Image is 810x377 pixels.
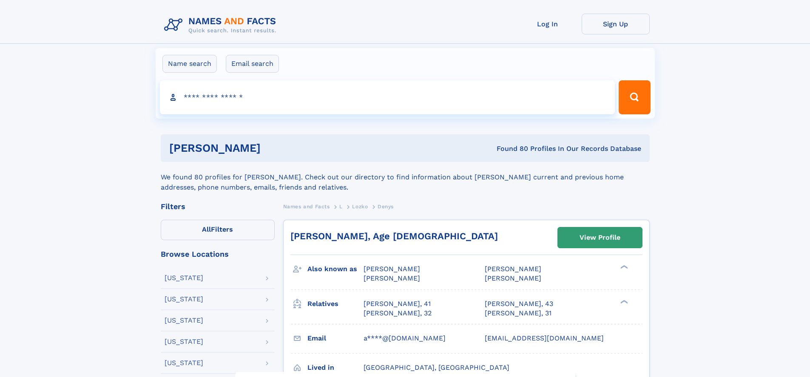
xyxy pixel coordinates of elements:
label: Filters [161,220,275,240]
span: [EMAIL_ADDRESS][DOMAIN_NAME] [485,334,604,342]
label: Name search [162,55,217,73]
div: [US_STATE] [165,338,203,345]
span: L [339,204,343,210]
h3: Email [307,331,364,346]
div: Filters [161,203,275,210]
div: We found 80 profiles for [PERSON_NAME]. Check out our directory to find information about [PERSON... [161,162,650,193]
a: Log In [514,14,582,34]
div: [US_STATE] [165,275,203,281]
a: [PERSON_NAME], Age [DEMOGRAPHIC_DATA] [290,231,498,241]
a: View Profile [558,227,642,248]
h3: Relatives [307,297,364,311]
span: [PERSON_NAME] [364,274,420,282]
a: Sign Up [582,14,650,34]
span: [GEOGRAPHIC_DATA], [GEOGRAPHIC_DATA] [364,363,509,371]
a: [PERSON_NAME], 32 [364,309,432,318]
a: [PERSON_NAME], 43 [485,299,553,309]
a: Names and Facts [283,201,330,212]
div: ❯ [618,299,628,304]
h3: Lived in [307,360,364,375]
h3: Also known as [307,262,364,276]
label: Email search [226,55,279,73]
a: [PERSON_NAME], 41 [364,299,431,309]
h1: [PERSON_NAME] [169,143,379,153]
a: L [339,201,343,212]
span: [PERSON_NAME] [364,265,420,273]
div: [US_STATE] [165,360,203,366]
span: [PERSON_NAME] [485,274,541,282]
span: [PERSON_NAME] [485,265,541,273]
input: search input [160,80,615,114]
div: [US_STATE] [165,317,203,324]
a: [PERSON_NAME], 31 [485,309,551,318]
button: Search Button [619,80,650,114]
span: All [202,225,211,233]
img: Logo Names and Facts [161,14,283,37]
div: [US_STATE] [165,296,203,303]
span: Denys [378,204,394,210]
span: Lozko [352,204,368,210]
div: Found 80 Profiles In Our Records Database [378,144,641,153]
div: View Profile [580,228,620,247]
div: Browse Locations [161,250,275,258]
a: Lozko [352,201,368,212]
div: ❯ [618,264,628,270]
